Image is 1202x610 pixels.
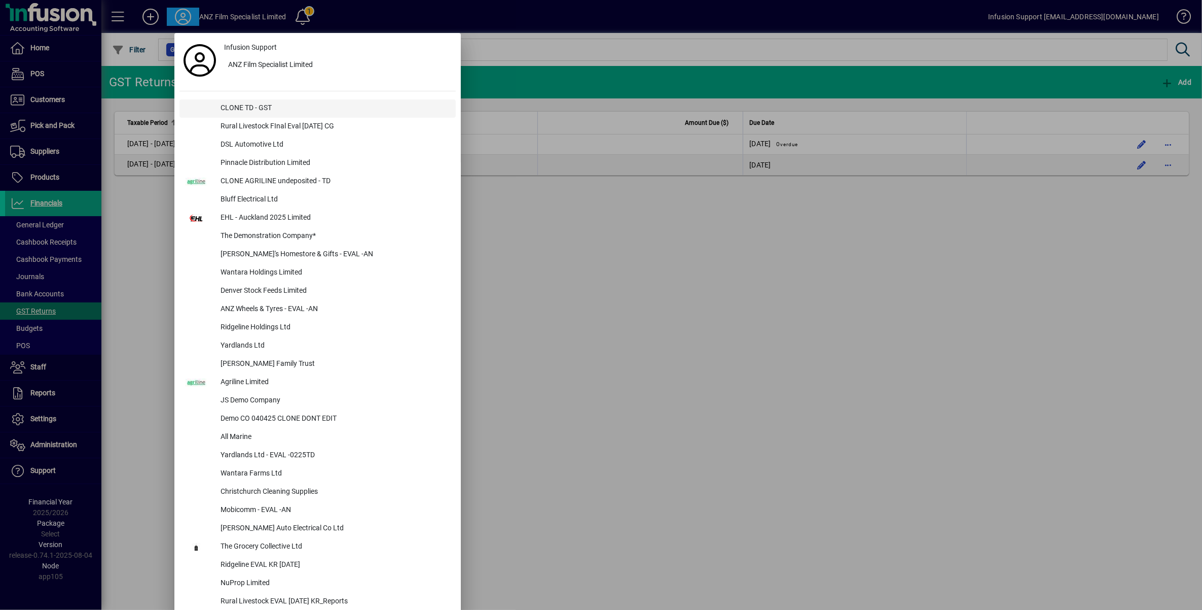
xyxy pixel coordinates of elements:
[212,99,456,118] div: CLONE TD - GST
[179,136,456,154] button: DSL Automotive Ltd
[212,501,456,520] div: Mobicomm - EVAL -AN
[212,282,456,300] div: Denver Stock Feeds Limited
[179,118,456,136] button: Rural Livestock FInal Eval [DATE] CG
[179,319,456,337] button: Ridgeline Holdings Ltd
[212,410,456,428] div: Demo CO 040425 CLONE DONT EDIT
[179,392,456,410] button: JS Demo Company
[220,56,456,75] button: ANZ Film Specialist Limited
[179,337,456,355] button: Yardlands Ltd
[212,483,456,501] div: Christchurch Cleaning Supplies
[179,556,456,574] button: Ridgeline EVAL KR [DATE]
[179,574,456,593] button: NuProp Limited
[212,355,456,374] div: [PERSON_NAME] Family Trust
[212,465,456,483] div: Wantara Farms Ltd
[212,538,456,556] div: The Grocery Collective Ltd
[179,209,456,227] button: EHL - Auckland 2025 Limited
[179,447,456,465] button: Yardlands Ltd - EVAL -0225TD
[212,428,456,447] div: All Marine
[220,38,456,56] a: Infusion Support
[212,264,456,282] div: Wantara Holdings Limited
[179,465,456,483] button: Wantara Farms Ltd
[179,191,456,209] button: Bluff Electrical Ltd
[179,282,456,300] button: Denver Stock Feeds Limited
[179,300,456,319] button: ANZ Wheels & Tyres - EVAL -AN
[212,154,456,173] div: Pinnacle Distribution Limited
[179,483,456,501] button: Christchurch Cleaning Supplies
[212,392,456,410] div: JS Demo Company
[179,355,456,374] button: [PERSON_NAME] Family Trust
[212,374,456,392] div: Agriline Limited
[179,520,456,538] button: [PERSON_NAME] Auto Electrical Co Ltd
[179,374,456,392] button: Agriline Limited
[179,538,456,556] button: The Grocery Collective Ltd
[179,227,456,246] button: The Demonstration Company*
[179,264,456,282] button: Wantara Holdings Limited
[212,246,456,264] div: [PERSON_NAME]'s Homestore & Gifts - EVAL -AN
[212,520,456,538] div: [PERSON_NAME] Auto Electrical Co Ltd
[212,447,456,465] div: Yardlands Ltd - EVAL -0225TD
[179,246,456,264] button: [PERSON_NAME]'s Homestore & Gifts - EVAL -AN
[212,173,456,191] div: CLONE AGRILINE undeposited - TD
[179,99,456,118] button: CLONE TD - GST
[212,337,456,355] div: Yardlands Ltd
[212,227,456,246] div: The Demonstration Company*
[179,154,456,173] button: Pinnacle Distribution Limited
[212,574,456,593] div: NuProp Limited
[179,173,456,191] button: CLONE AGRILINE undeposited - TD
[212,319,456,337] div: Ridgeline Holdings Ltd
[179,51,220,70] a: Profile
[179,428,456,447] button: All Marine
[224,42,277,53] span: Infusion Support
[212,136,456,154] div: DSL Automotive Ltd
[212,300,456,319] div: ANZ Wheels & Tyres - EVAL -AN
[212,209,456,227] div: EHL - Auckland 2025 Limited
[179,410,456,428] button: Demo CO 040425 CLONE DONT EDIT
[179,501,456,520] button: Mobicomm - EVAL -AN
[212,118,456,136] div: Rural Livestock FInal Eval [DATE] CG
[212,191,456,209] div: Bluff Electrical Ltd
[212,556,456,574] div: Ridgeline EVAL KR [DATE]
